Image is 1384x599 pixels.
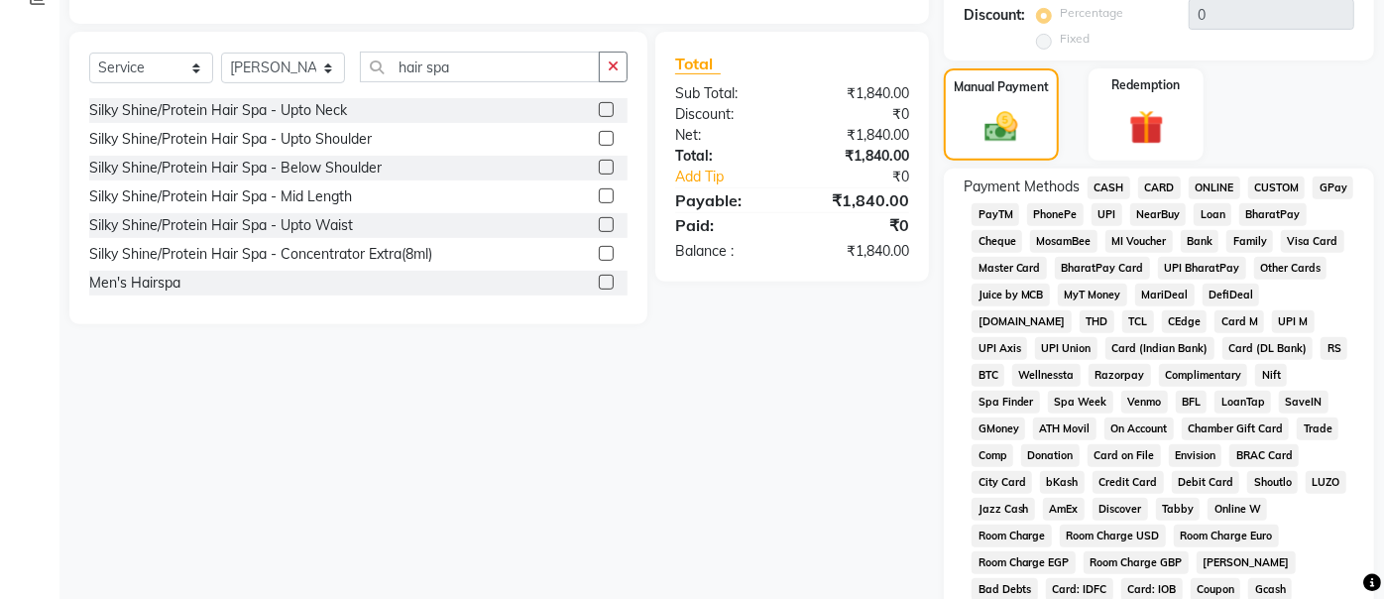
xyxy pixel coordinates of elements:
div: Discount: [660,104,792,125]
span: CASH [1088,177,1130,199]
span: Spa Finder [972,391,1040,414]
span: Jazz Cash [972,498,1035,521]
span: PhonePe [1027,203,1084,226]
div: Discount: [964,5,1025,26]
span: Spa Week [1048,391,1113,414]
span: Comp [972,444,1013,467]
span: Razorpay [1089,364,1151,387]
span: RS [1321,337,1347,360]
div: ₹0 [792,213,924,237]
span: Card M [1214,310,1264,333]
img: _gift.svg [1118,106,1175,150]
div: ₹1,840.00 [792,125,924,146]
label: Redemption [1112,76,1181,94]
span: On Account [1104,418,1174,440]
img: _cash.svg [975,108,1028,146]
div: ₹0 [814,167,924,187]
div: Silky Shine/Protein Hair Spa - Upto Shoulder [89,129,372,150]
span: UPI [1092,203,1122,226]
span: Wellnessta [1012,364,1081,387]
span: Venmo [1121,391,1168,414]
span: ONLINE [1189,177,1240,199]
span: AmEx [1043,498,1085,521]
span: CUSTOM [1248,177,1306,199]
div: ₹1,840.00 [792,188,924,212]
span: SaveIN [1279,391,1328,414]
span: Complimentary [1159,364,1248,387]
div: Sub Total: [660,83,792,104]
div: ₹1,840.00 [792,83,924,104]
a: Add Tip [660,167,814,187]
div: Silky Shine/Protein Hair Spa - Upto Neck [89,100,347,121]
span: Shoutlo [1247,471,1298,494]
div: Men's Hairspa [89,273,180,294]
span: BharatPay Card [1055,257,1150,280]
div: Net: [660,125,792,146]
span: [PERSON_NAME] [1197,551,1296,574]
span: THD [1080,310,1114,333]
span: MyT Money [1058,284,1127,306]
span: BharatPay [1239,203,1307,226]
span: Cheque [972,230,1022,253]
span: MI Voucher [1105,230,1173,253]
div: ₹0 [792,104,924,125]
span: Donation [1021,444,1080,467]
span: Tabby [1156,498,1201,521]
span: Discover [1093,498,1148,521]
span: Family [1226,230,1273,253]
span: Other Cards [1254,257,1327,280]
span: BFL [1176,391,1208,414]
span: TCL [1122,310,1154,333]
span: Envision [1169,444,1222,467]
span: Credit Card [1093,471,1164,494]
span: Juice by MCB [972,284,1050,306]
span: UPI M [1272,310,1315,333]
span: bKash [1040,471,1085,494]
span: Online W [1208,498,1267,521]
span: Loan [1194,203,1231,226]
span: City Card [972,471,1032,494]
span: Nift [1255,364,1287,387]
span: LUZO [1306,471,1346,494]
div: ₹1,840.00 [792,146,924,167]
span: Trade [1297,418,1338,440]
span: Room Charge GBP [1084,551,1189,574]
span: Chamber Gift Card [1182,418,1290,440]
span: Bank [1181,230,1219,253]
span: Room Charge EGP [972,551,1076,574]
span: MosamBee [1030,230,1097,253]
div: ₹1,840.00 [792,241,924,262]
span: NearBuy [1130,203,1187,226]
span: BRAC Card [1229,444,1299,467]
span: ATH Movil [1033,418,1096,440]
span: Total [675,54,721,74]
span: Card on File [1088,444,1161,467]
div: Balance : [660,241,792,262]
span: Visa Card [1281,230,1344,253]
span: CEdge [1162,310,1208,333]
span: CARD [1138,177,1181,199]
div: Silky Shine/Protein Hair Spa - Concentrator Extra(8ml) [89,244,432,265]
span: Debit Card [1172,471,1240,494]
span: Master Card [972,257,1047,280]
div: Silky Shine/Protein Hair Spa - Mid Length [89,186,352,207]
span: UPI Union [1035,337,1097,360]
input: Search or Scan [360,52,600,82]
span: Card (Indian Bank) [1105,337,1214,360]
div: Silky Shine/Protein Hair Spa - Below Shoulder [89,158,382,179]
span: [DOMAIN_NAME] [972,310,1072,333]
span: BTC [972,364,1004,387]
label: Percentage [1060,4,1123,22]
div: Paid: [660,213,792,237]
span: Payment Methods [964,177,1080,197]
span: GPay [1313,177,1353,199]
div: Total: [660,146,792,167]
label: Fixed [1060,30,1090,48]
label: Manual Payment [954,78,1049,96]
span: MariDeal [1135,284,1195,306]
span: Room Charge Euro [1174,525,1279,547]
div: Silky Shine/Protein Hair Spa - Upto Waist [89,215,353,236]
span: Card (DL Bank) [1222,337,1314,360]
span: DefiDeal [1203,284,1260,306]
span: UPI BharatPay [1158,257,1246,280]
